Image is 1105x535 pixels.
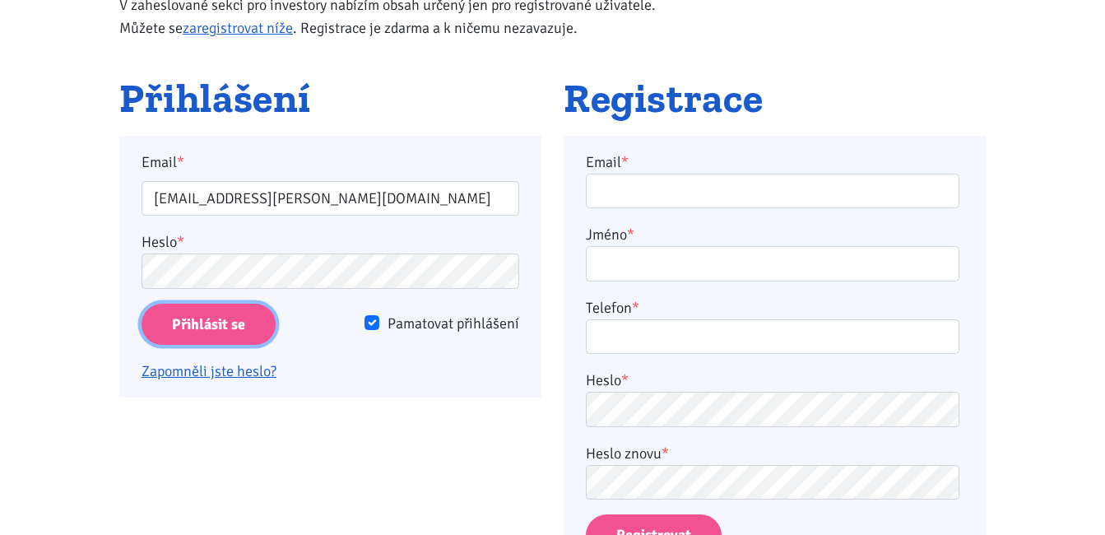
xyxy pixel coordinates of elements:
[621,153,629,171] abbr: required
[142,230,184,254] label: Heslo
[564,77,986,121] h2: Registrace
[586,442,669,465] label: Heslo znovu
[621,371,629,389] abbr: required
[632,299,639,317] abbr: required
[142,362,276,380] a: Zapomněli jste heslo?
[119,77,541,121] h2: Přihlášení
[662,444,669,463] abbr: required
[586,369,629,392] label: Heslo
[142,304,276,346] input: Přihlásit se
[586,223,634,246] label: Jméno
[388,314,519,333] span: Pamatovat přihlášení
[131,151,531,174] label: Email
[627,226,634,244] abbr: required
[586,151,629,174] label: Email
[586,296,639,319] label: Telefon
[183,19,293,37] a: zaregistrovat níže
